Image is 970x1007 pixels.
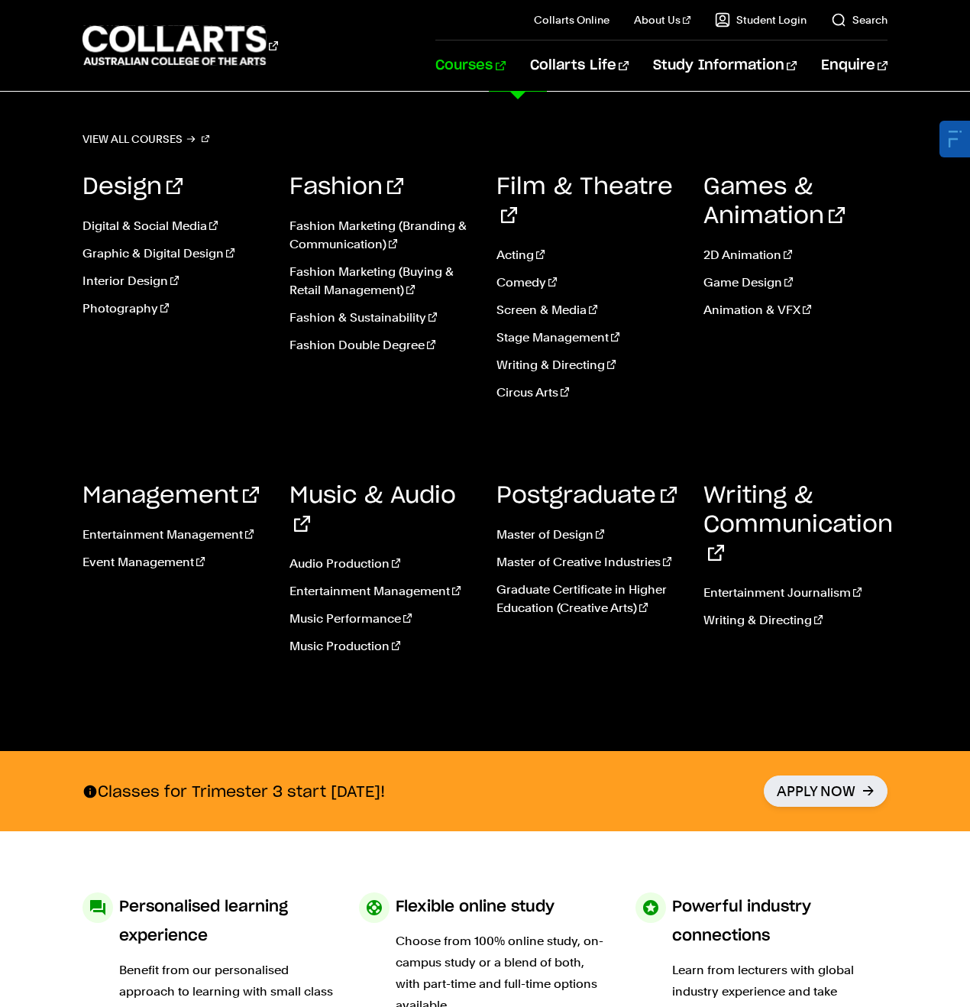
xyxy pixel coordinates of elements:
a: Student Login [715,12,807,28]
a: Writing & Directing [496,356,681,374]
a: Enquire [821,40,888,91]
a: Postgraduate [496,484,677,507]
a: Digital & Social Media [82,217,267,235]
a: Graduate Certificate in Higher Education (Creative Arts) [496,581,681,617]
p: Classes for Trimester 3 start [DATE]! [82,782,385,801]
a: View all courses [82,128,209,150]
a: Writing & Communication [703,484,893,565]
a: Games & Animation [703,176,845,228]
a: Comedy [496,274,681,292]
a: Game Design [703,274,888,292]
a: Circus Arts [496,384,681,402]
a: Apply Now [764,775,888,807]
a: Entertainment Journalism [703,584,888,602]
a: Music Performance [289,610,474,628]
a: Animation & VFX [703,301,888,319]
a: Study Information [653,40,797,91]
a: Audio Production [289,555,474,573]
a: Master of Creative Industries [496,553,681,571]
a: Writing & Directing [703,611,888,630]
a: Fashion Marketing (Branding & Communication) [289,217,474,254]
a: Fashion Double Degree [289,336,474,355]
a: Film & Theatre [496,176,673,228]
a: Management [82,484,259,507]
a: Photography [82,300,267,318]
a: Collarts Online [534,12,609,28]
a: Stage Management [496,329,681,347]
h3: Flexible online study [396,892,555,921]
a: Fashion & Sustainability [289,309,474,327]
h3: Personalised learning experience [119,892,335,950]
div: Go to homepage [82,24,278,67]
a: Collarts Life [530,40,629,91]
a: Design [82,176,183,199]
a: 2D Animation [703,246,888,264]
a: Interior Design [82,272,267,290]
a: Search [831,12,888,28]
a: Screen & Media [496,301,681,319]
a: About Us [634,12,690,28]
a: Courses [435,40,505,91]
a: Entertainment Management [82,526,267,544]
h3: Powerful industry connections [672,892,888,950]
a: Acting [496,246,681,264]
a: Graphic & Digital Design [82,244,267,263]
a: Entertainment Management [289,582,474,601]
a: Fashion [289,176,403,199]
a: Fashion Marketing (Buying & Retail Management) [289,263,474,300]
a: Music & Audio [289,484,456,536]
a: Music Production [289,637,474,656]
a: Master of Design [496,526,681,544]
a: Event Management [82,553,267,571]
